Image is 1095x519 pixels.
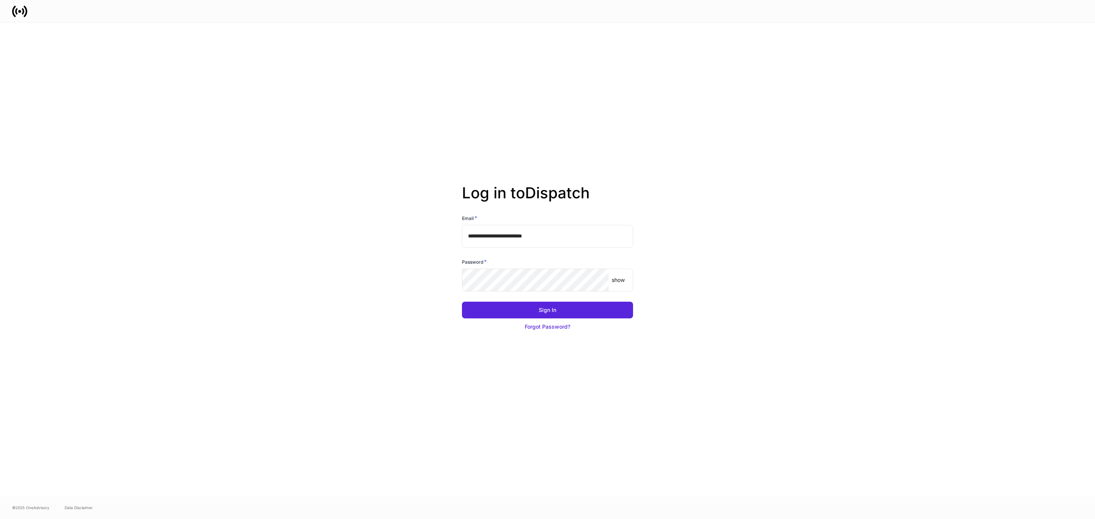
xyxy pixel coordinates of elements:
button: Sign In [462,302,633,318]
a: Data Disclaimer [65,505,93,511]
div: Sign In [539,306,556,314]
p: show [612,276,625,284]
h6: Email [462,214,477,222]
button: Forgot Password? [462,318,633,335]
div: Forgot Password? [525,323,570,331]
h6: Password [462,258,487,266]
h2: Log in to Dispatch [462,184,633,214]
span: © 2025 OneAdvisory [12,505,49,511]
